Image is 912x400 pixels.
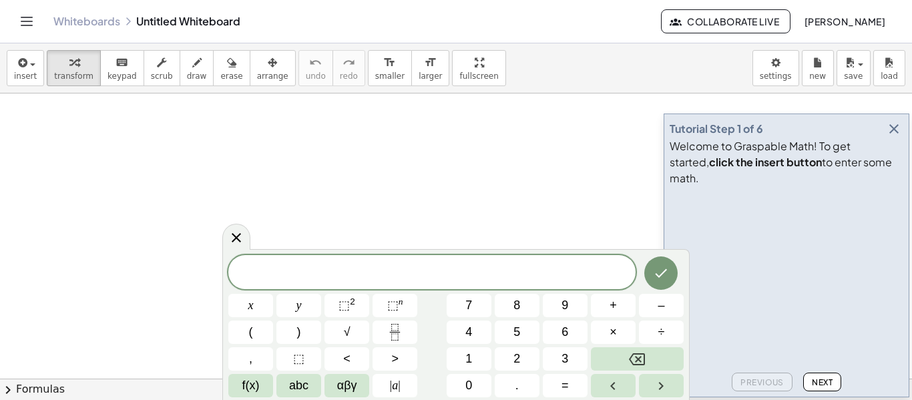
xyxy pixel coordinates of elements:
button: Greater than [373,347,417,371]
button: Square root [324,321,369,344]
span: fullscreen [459,71,498,81]
button: save [837,50,871,86]
span: = [561,377,569,395]
button: 2 [495,347,539,371]
span: 7 [465,296,472,315]
button: format_sizelarger [411,50,449,86]
span: arrange [257,71,288,81]
span: undo [306,71,326,81]
div: Tutorial Step 1 of 6 [670,121,763,137]
button: 5 [495,321,539,344]
button: Absolute value [373,374,417,397]
button: Left arrow [591,374,636,397]
button: 8 [495,294,539,317]
button: , [228,347,273,371]
button: transform [47,50,101,86]
button: 7 [447,294,491,317]
span: abc [289,377,308,395]
button: keyboardkeypad [100,50,144,86]
button: Minus [639,294,684,317]
button: Superscript [373,294,417,317]
span: 9 [561,296,568,315]
span: 4 [465,323,472,341]
button: ( [228,321,273,344]
button: scrub [144,50,180,86]
span: 3 [561,350,568,368]
span: keypad [107,71,137,81]
button: Toggle navigation [16,11,37,32]
span: y [296,296,302,315]
span: 1 [465,350,472,368]
button: Alphabet [276,374,321,397]
button: arrange [250,50,296,86]
span: [PERSON_NAME] [804,15,885,27]
button: fullscreen [452,50,505,86]
button: Right arrow [639,374,684,397]
button: 9 [543,294,588,317]
button: 1 [447,347,491,371]
i: format_size [383,55,396,71]
span: αβγ [337,377,357,395]
span: < [343,350,351,368]
button: 6 [543,321,588,344]
span: settings [760,71,792,81]
i: redo [343,55,355,71]
button: y [276,294,321,317]
span: draw [187,71,207,81]
span: erase [220,71,242,81]
button: . [495,374,539,397]
button: Done [644,256,678,290]
span: ÷ [658,323,665,341]
button: Times [591,321,636,344]
span: redo [340,71,358,81]
button: Placeholder [276,347,321,371]
div: Welcome to Graspable Math! To get started, to enter some math. [670,138,903,186]
span: 6 [561,323,568,341]
span: Next [812,377,833,387]
span: ( [249,323,253,341]
i: keyboard [116,55,128,71]
button: Next [803,373,841,391]
button: settings [752,50,799,86]
button: Squared [324,294,369,317]
span: | [398,379,401,392]
span: – [658,296,664,315]
span: insert [14,71,37,81]
button: Fraction [373,321,417,344]
span: 2 [513,350,520,368]
button: new [802,50,834,86]
button: Plus [591,294,636,317]
span: scrub [151,71,173,81]
a: Whiteboards [53,15,120,28]
span: × [610,323,617,341]
button: erase [213,50,250,86]
span: x [248,296,254,315]
button: 0 [447,374,491,397]
span: f(x) [242,377,260,395]
span: 0 [465,377,472,395]
button: Equals [543,374,588,397]
span: + [610,296,617,315]
span: √ [344,323,351,341]
span: 5 [513,323,520,341]
button: Divide [639,321,684,344]
span: > [391,350,399,368]
span: ) [297,323,301,341]
span: larger [419,71,442,81]
span: ⬚ [293,350,304,368]
span: . [515,377,519,395]
i: format_size [424,55,437,71]
button: Collaborate Live [661,9,790,33]
button: Functions [228,374,273,397]
button: 4 [447,321,491,344]
button: Less than [324,347,369,371]
button: undoundo [298,50,333,86]
span: save [844,71,863,81]
span: load [881,71,898,81]
span: a [390,377,401,395]
sup: n [399,296,403,307]
button: load [873,50,905,86]
span: | [390,379,393,392]
span: transform [54,71,93,81]
button: 3 [543,347,588,371]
